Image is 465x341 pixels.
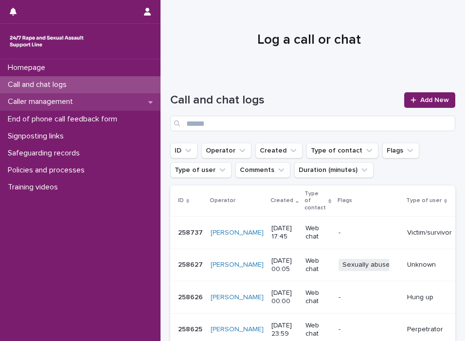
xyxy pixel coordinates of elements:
p: Flags [338,195,352,206]
button: Flags [382,143,419,158]
p: [DATE] 17:45 [271,224,298,241]
p: [DATE] 00:00 [271,289,298,306]
p: Web chat [305,257,330,273]
p: - [339,229,399,237]
p: Created [270,195,293,206]
p: Homepage [4,63,53,72]
p: Type of contact [304,188,326,213]
p: Web chat [305,289,330,306]
button: Duration (minutes) [294,162,374,178]
span: Sexually abuse [339,259,394,271]
a: [PERSON_NAME] [211,261,264,269]
button: Comments [235,162,290,178]
p: ID [178,195,184,206]
p: 258626 [178,291,205,302]
button: Operator [201,143,251,158]
p: Operator [210,195,235,206]
p: Type of user [406,195,442,206]
p: Unknown [407,261,452,269]
p: Signposting links [4,132,72,141]
p: [DATE] 23:59 [271,322,298,338]
a: [PERSON_NAME] [211,325,264,334]
p: Web chat [305,322,330,338]
p: Policies and processes [4,166,92,175]
a: Add New [404,92,455,108]
p: Call and chat logs [4,80,74,89]
button: ID [170,143,197,158]
button: Type of user [170,162,232,178]
img: rhQMoQhaT3yELyF149Cw [8,32,86,51]
p: Caller management [4,97,81,106]
p: Victim/survivor [407,229,452,237]
button: Created [255,143,303,158]
p: [DATE] 00:05 [271,257,298,273]
p: 258625 [178,324,204,334]
a: [PERSON_NAME] [211,229,264,237]
input: Search [170,116,455,131]
p: Hung up [407,293,452,302]
p: - [339,325,399,334]
h1: Call and chat logs [170,93,398,107]
p: End of phone call feedback form [4,115,125,124]
p: Training videos [4,183,66,192]
span: Add New [420,97,449,103]
p: Perpetrator [407,325,452,334]
p: 258737 [178,227,205,237]
p: 258627 [178,259,205,269]
h1: Log a call or chat [170,32,448,49]
p: - [339,293,399,302]
p: Web chat [305,224,330,241]
a: [PERSON_NAME] [211,293,264,302]
p: Safeguarding records [4,149,88,158]
button: Type of contact [306,143,378,158]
